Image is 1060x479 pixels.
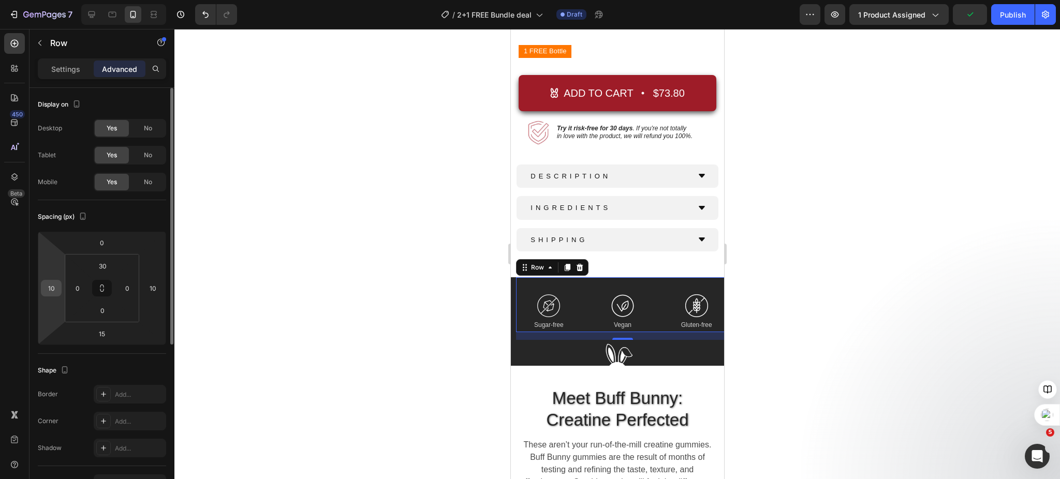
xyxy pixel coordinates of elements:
span: Yes [107,124,117,133]
div: Row [18,234,35,243]
div: Add... [115,444,164,453]
div: Tablet [38,151,56,160]
input: 0px [70,280,85,296]
div: Display on [38,98,83,112]
div: Add... [115,417,164,426]
input: 0px [120,280,135,296]
p: Row [50,37,138,49]
span: No [144,151,152,160]
input: 10 [43,280,59,296]
span: 1 product assigned [858,9,925,20]
div: Beta [8,189,25,198]
span: Draft [567,10,582,19]
input: 0 [92,235,112,250]
div: Add... [115,390,164,399]
iframe: To enrich screen reader interactions, please activate Accessibility in Grammarly extension settings [511,29,724,479]
div: Undo/Redo [195,4,237,25]
input: 30px [92,258,113,274]
div: Desktop [38,124,62,133]
p: Advanced [102,64,137,74]
div: Shape [38,364,71,378]
div: Spacing (px) [38,210,89,224]
div: Corner [38,416,58,426]
span: Yes [107,177,117,187]
button: 7 [4,4,77,25]
div: Mobile [38,177,57,187]
span: No [144,177,152,187]
input: 0px [92,303,113,318]
div: Border [38,390,58,399]
span: 2+1 FREE Bundle deal [457,9,532,20]
span: / [452,9,455,20]
p: Gluten-free [154,291,217,302]
h2: Meet Buff Bunny: Creatine Perfected [8,357,205,404]
p: These aren’t your run-of-the-mill creatine gummies. Buff Bunny gummies are the result of months o... [9,410,204,459]
iframe: Intercom live chat [1025,444,1050,469]
input: 15 [92,326,112,341]
span: No [144,124,152,133]
div: 450 [10,110,25,118]
p: Settings [51,64,80,74]
div: Publish [1000,9,1026,20]
button: 1 product assigned [849,4,949,25]
input: 10 [145,280,160,296]
div: Shadow [38,443,62,453]
p: 7 [68,8,72,21]
button: Publish [991,4,1035,25]
span: Yes [107,151,117,160]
